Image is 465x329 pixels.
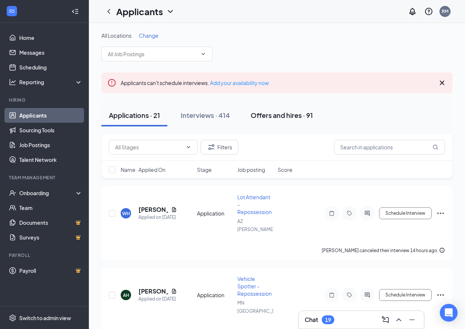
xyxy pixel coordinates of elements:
div: Payroll [9,252,81,258]
span: Name · Applied On [121,166,165,173]
button: Minimize [406,314,418,326]
div: Applications · 21 [109,111,160,120]
h3: Chat [305,316,318,324]
svg: Document [171,207,177,213]
button: ComposeMessage [379,314,391,326]
svg: ActiveChat [363,292,372,298]
span: Stage [197,166,212,173]
span: Applicants can't schedule interviews. [121,79,269,86]
a: Sourcing Tools [19,123,83,138]
svg: UserCheck [9,189,16,197]
svg: Info [439,247,445,253]
svg: ChevronDown [185,144,191,150]
svg: Ellipses [436,209,445,218]
div: AH [123,292,129,298]
div: Onboarding [19,189,76,197]
a: DocumentsCrown [19,215,83,230]
button: Schedule Interview [379,289,432,301]
div: Hiring [9,97,81,103]
div: RM [442,8,448,14]
button: Filter Filters [201,140,238,155]
a: Applicants [19,108,83,123]
svg: Cross [438,78,446,87]
svg: Minimize [408,315,417,324]
div: [PERSON_NAME] canceled their interview 14 hours ago. [322,247,445,254]
div: WH [122,210,130,217]
span: Job posting [237,166,265,173]
svg: Tag [345,210,354,216]
svg: ActiveChat [363,210,372,216]
svg: ChevronUp [394,315,403,324]
div: Open Intercom Messenger [440,304,458,322]
svg: WorkstreamLogo [8,7,16,15]
button: Schedule Interview [379,207,432,219]
a: Messages [19,45,83,60]
svg: QuestionInfo [424,7,433,16]
input: Search in applications [334,140,445,155]
div: Interviews · 414 [181,111,230,120]
svg: Error [107,78,116,87]
div: Reporting [19,78,83,86]
a: Talent Network [19,152,83,167]
svg: Filter [207,143,216,152]
svg: MagnifyingGlass [432,144,438,150]
span: All Locations [101,32,131,39]
h1: Applicants [116,5,163,18]
div: Applied on [DATE] [138,214,177,221]
svg: Note [327,292,336,298]
span: MN [GEOGRAPHIC_DATA] [237,300,284,314]
svg: Document [171,288,177,294]
svg: ChevronDown [166,7,175,16]
svg: Ellipses [436,291,445,299]
a: Add your availability now [210,79,269,86]
svg: Note [327,210,336,216]
h5: [PERSON_NAME] [138,287,168,295]
button: ChevronUp [393,314,405,326]
a: PayrollCrown [19,263,83,278]
a: SurveysCrown [19,230,83,245]
a: Home [19,30,83,45]
span: AZ [PERSON_NAME] [237,218,274,232]
svg: Collapse [71,8,79,15]
span: Change [139,32,158,39]
svg: ChevronDown [200,51,206,57]
a: Team [19,200,83,215]
div: Application [197,291,233,299]
svg: Notifications [408,7,417,16]
div: Application [197,210,233,217]
input: All Stages [115,143,183,151]
div: Applied on [DATE] [138,295,177,303]
svg: Tag [345,292,354,298]
svg: Settings [9,314,16,322]
h5: [PERSON_NAME] [138,206,168,214]
span: Vehicle Spotter - Repossession [237,275,272,297]
span: Lot Attendant - Repossession [237,194,272,215]
svg: Analysis [9,78,16,86]
div: Switch to admin view [19,314,71,322]
a: Job Postings [19,138,83,152]
input: All Job Postings [108,50,197,58]
div: Team Management [9,174,81,181]
div: Offers and hires · 91 [251,111,313,120]
div: 19 [325,317,331,323]
svg: ChevronLeft [104,7,113,16]
span: Score [278,166,292,173]
a: Scheduling [19,60,83,75]
svg: ComposeMessage [381,315,390,324]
